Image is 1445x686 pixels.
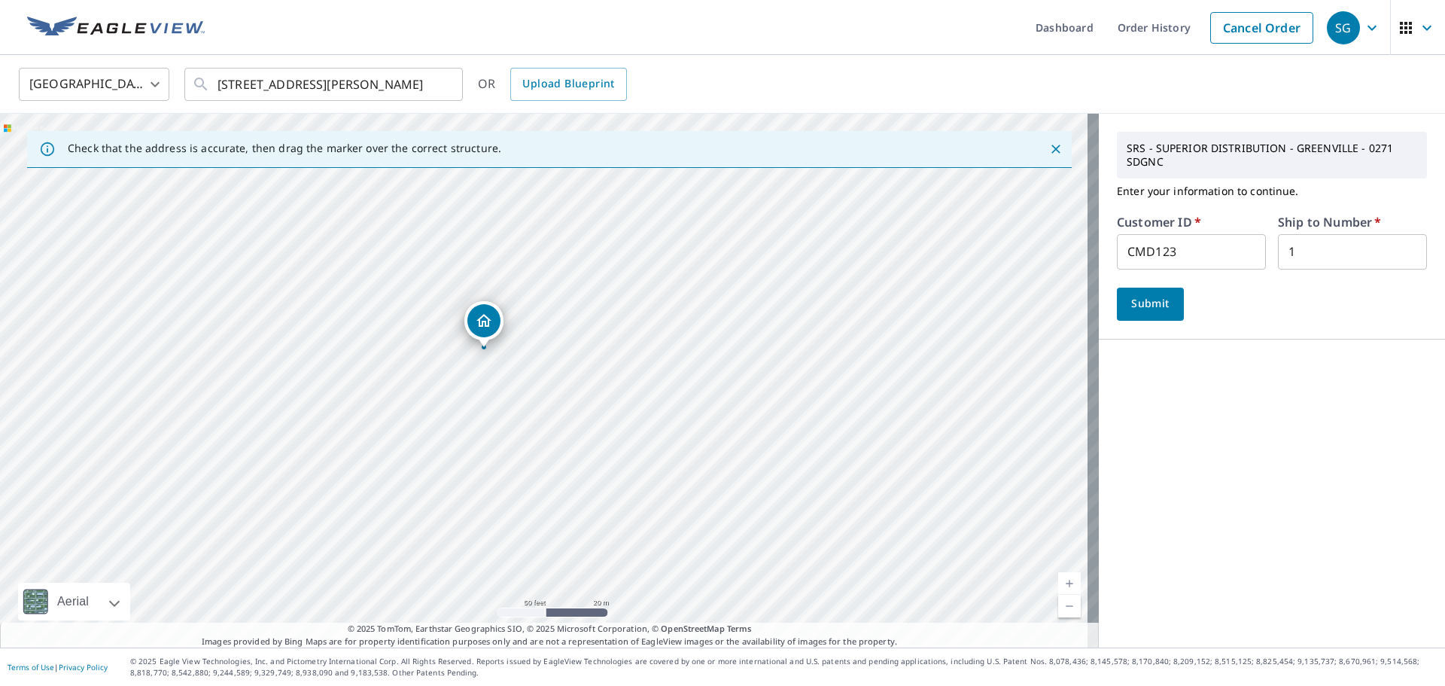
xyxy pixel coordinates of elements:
a: Current Level 19, Zoom Out [1058,595,1081,617]
div: OR [478,68,627,101]
p: SRS - SUPERIOR DISTRIBUTION - GREENVILLE - 0271 SDGNC [1121,136,1423,175]
span: © 2025 TomTom, Earthstar Geographics SIO, © 2025 Microsoft Corporation, © [348,623,752,636]
div: Aerial [53,583,93,620]
a: OpenStreetMap [661,623,724,634]
div: Aerial [18,583,130,620]
button: Submit [1117,288,1184,321]
label: Ship to Number [1278,216,1381,228]
p: Check that the address is accurate, then drag the marker over the correct structure. [68,142,501,155]
a: Upload Blueprint [510,68,626,101]
div: [GEOGRAPHIC_DATA] [19,63,169,105]
label: Customer ID [1117,216,1201,228]
span: Upload Blueprint [522,75,614,93]
a: Current Level 19, Zoom In [1058,572,1081,595]
input: Search by address or latitude-longitude [218,63,432,105]
div: SG [1327,11,1360,44]
a: Terms of Use [8,662,54,672]
p: © 2025 Eagle View Technologies, Inc. and Pictometry International Corp. All Rights Reserved. Repo... [130,656,1437,678]
button: Close [1046,139,1066,159]
a: Privacy Policy [59,662,108,672]
p: | [8,663,108,672]
a: Cancel Order [1210,12,1313,44]
a: Terms [727,623,752,634]
p: Enter your information to continue. [1117,178,1427,204]
span: Submit [1129,294,1172,313]
img: EV Logo [27,17,205,39]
